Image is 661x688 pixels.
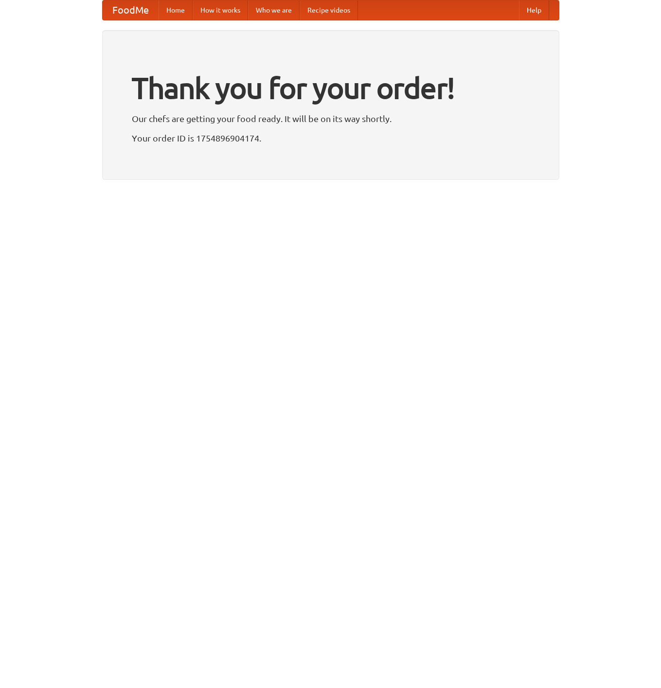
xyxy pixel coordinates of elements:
h1: Thank you for your order! [132,65,530,111]
a: FoodMe [103,0,159,20]
p: Your order ID is 1754896904174. [132,131,530,145]
p: Our chefs are getting your food ready. It will be on its way shortly. [132,111,530,126]
a: Who we are [248,0,300,20]
a: Help [519,0,549,20]
a: How it works [193,0,248,20]
a: Recipe videos [300,0,358,20]
a: Home [159,0,193,20]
